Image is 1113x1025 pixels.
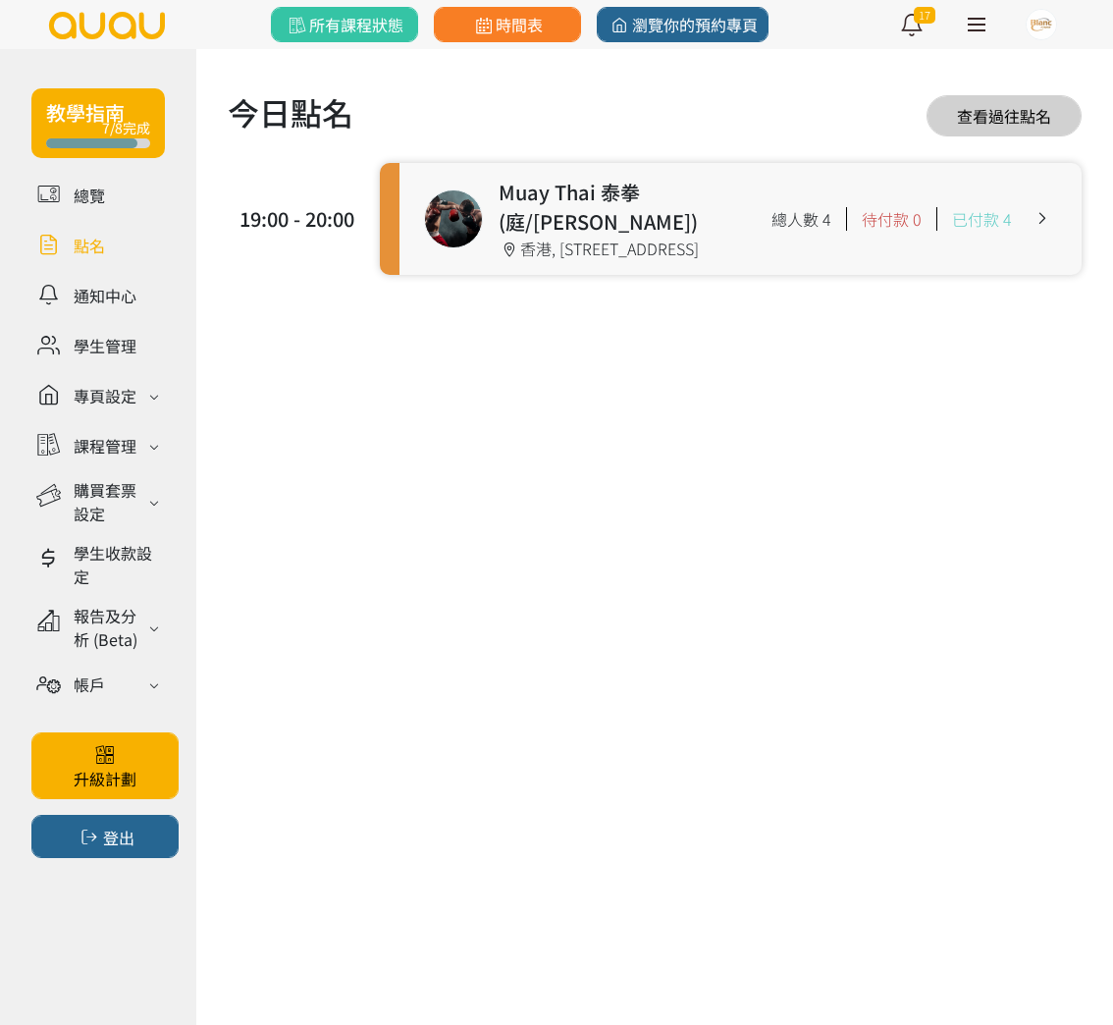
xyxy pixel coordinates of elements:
div: 專頁設定 [74,384,136,407]
span: 所有課程狀態 [285,13,403,36]
a: 時間表 [434,7,581,42]
a: 所有課程狀態 [271,7,418,42]
span: 17 [914,7,935,24]
a: 查看過往點名 [927,95,1082,136]
a: 瀏覽你的預約專頁 [597,7,768,42]
button: 登出 [31,815,179,858]
div: 購買套票設定 [74,478,143,525]
div: 帳戶 [74,673,105,696]
span: 瀏覽你的預約專頁 [608,13,758,36]
div: 19:00 - 20:00 [238,204,355,234]
a: 升級計劃 [31,732,179,799]
div: 報告及分析 (Beta) [74,604,143,651]
div: 課程管理 [74,434,136,458]
img: logo.svg [47,12,167,39]
h1: 今日點名 [228,88,353,135]
span: 時間表 [471,13,543,36]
